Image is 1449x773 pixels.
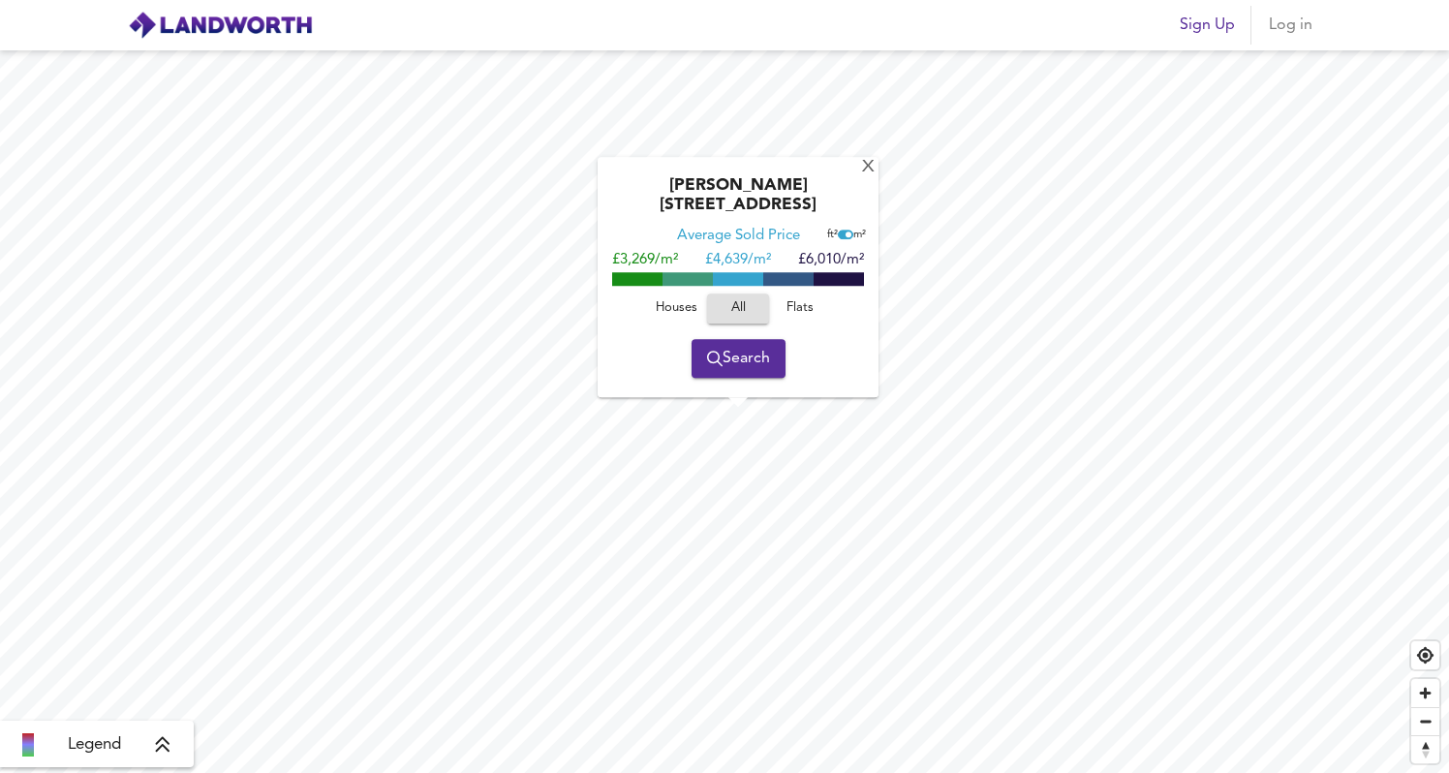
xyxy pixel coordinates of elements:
[645,294,707,324] button: Houses
[827,230,838,240] span: ft²
[612,253,678,267] span: £3,269/m²
[853,230,866,240] span: m²
[717,297,759,320] span: All
[705,253,771,267] span: £ 4,639/m²
[1411,679,1439,707] button: Zoom in
[1411,707,1439,735] button: Zoom out
[1180,12,1235,39] span: Sign Up
[860,159,877,177] div: X
[1172,6,1243,45] button: Sign Up
[128,11,313,40] img: logo
[607,176,869,227] div: [PERSON_NAME][STREET_ADDRESS]
[1411,735,1439,763] button: Reset bearing to north
[774,297,826,320] span: Flats
[650,297,702,320] span: Houses
[677,227,800,246] div: Average Sold Price
[707,345,770,372] span: Search
[1411,641,1439,669] button: Find my location
[1267,12,1313,39] span: Log in
[769,294,831,324] button: Flats
[798,253,864,267] span: £6,010/m²
[707,294,769,324] button: All
[1259,6,1321,45] button: Log in
[692,339,786,378] button: Search
[1411,708,1439,735] span: Zoom out
[68,733,121,757] span: Legend
[1411,736,1439,763] span: Reset bearing to north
